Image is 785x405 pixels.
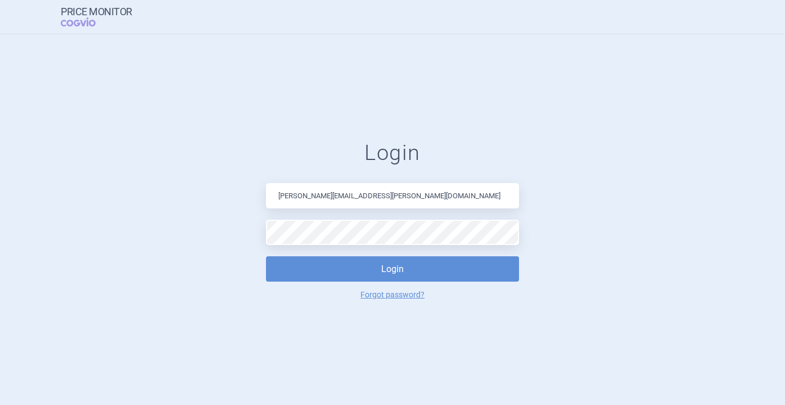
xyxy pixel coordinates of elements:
[266,256,519,282] button: Login
[61,17,111,26] span: COGVIO
[360,291,425,299] a: Forgot password?
[266,183,519,208] input: Email
[61,6,132,28] a: Price MonitorCOGVIO
[61,6,132,17] strong: Price Monitor
[266,140,519,166] h1: Login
